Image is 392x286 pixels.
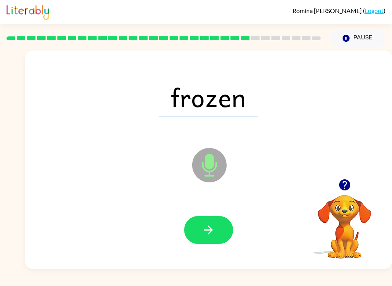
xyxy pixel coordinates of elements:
span: Romina [PERSON_NAME] [292,7,363,14]
span: frozen [159,77,258,117]
div: ( ) [292,7,385,14]
a: Logout [365,7,384,14]
img: Literably [7,3,49,20]
video: Your browser must support playing .mp4 files to use Literably. Please try using another browser. [306,183,383,260]
button: Pause [330,29,385,47]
